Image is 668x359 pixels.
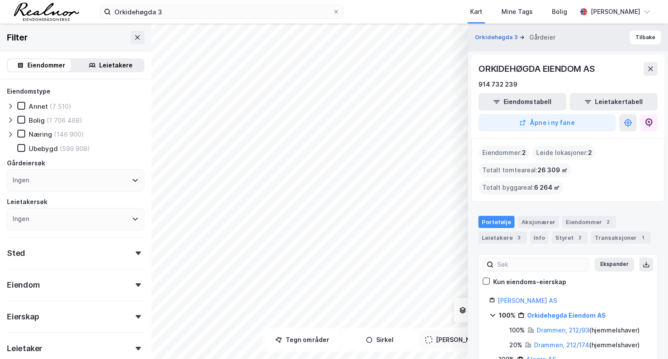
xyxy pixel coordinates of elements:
[575,233,584,242] div: 2
[530,232,548,244] div: Info
[538,165,568,175] span: 26 309 ㎡
[343,331,417,349] button: Sirkel
[7,197,47,207] div: Leietakersøk
[54,130,84,138] div: (146 900)
[518,216,559,228] div: Aksjonærer
[29,144,58,153] div: Ubebygd
[493,277,566,287] div: Kun eiendoms-eierskap
[638,233,647,242] div: 1
[470,7,482,17] div: Kart
[13,214,29,224] div: Ingen
[537,326,589,334] a: Drammen, 212/93
[29,102,48,111] div: Annet
[14,3,79,21] img: realnor-logo.934646d98de889bb5806.png
[498,297,557,304] a: [PERSON_NAME] AS
[479,146,529,160] div: Eiendommer :
[7,280,40,290] div: Eiendom
[479,163,571,177] div: Totalt tomteareal :
[501,7,533,17] div: Mine Tags
[479,181,563,195] div: Totalt byggareal :
[570,93,658,111] button: Leietakertabell
[527,312,606,319] a: Orkidehøgda Eiendom AS
[499,310,515,321] div: 100%
[625,317,668,359] div: Kontrollprogram for chat
[7,158,45,168] div: Gårdeiersøk
[478,93,566,111] button: Eiendomstabell
[534,341,589,349] a: Drammen, 212/174
[475,33,519,42] button: Orkidehøgda 3
[552,7,567,17] div: Bolig
[595,258,634,272] button: Ekspander
[591,7,640,17] div: [PERSON_NAME]
[27,60,65,70] div: Eiendommer
[588,148,592,158] span: 2
[625,317,668,359] iframe: Chat Widget
[604,218,612,226] div: 2
[478,79,518,90] div: 914 732 239
[537,325,640,336] div: ( hjemmelshaver )
[7,248,25,258] div: Sted
[7,312,39,322] div: Eierskap
[562,216,616,228] div: Eiendommer
[552,232,588,244] div: Styret
[478,232,527,244] div: Leietakere
[514,233,523,242] div: 3
[534,340,640,350] div: ( hjemmelshaver )
[111,5,333,18] input: Søk på adresse, matrikkel, gårdeiere, leietakere eller personer
[265,331,339,349] button: Tegn områder
[99,60,133,70] div: Leietakere
[7,343,42,354] div: Leietaker
[60,144,90,153] div: (599 808)
[494,258,589,271] input: Søk
[591,232,651,244] div: Transaksjoner
[29,130,52,138] div: Næring
[522,148,526,158] span: 2
[7,86,50,97] div: Eiendomstype
[478,216,514,228] div: Portefølje
[13,175,29,185] div: Ingen
[509,340,522,350] div: 20%
[7,30,28,44] div: Filter
[436,335,528,345] div: [PERSON_NAME] til kartutsnitt
[630,30,661,44] button: Tilbake
[478,114,616,131] button: Åpne i ny fane
[534,182,560,193] span: 6 264 ㎡
[529,32,555,43] div: Gårdeier
[478,62,597,76] div: ORKIDEHØGDA EIENDOM AS
[50,102,71,111] div: (7 510)
[47,116,82,124] div: (1 706 468)
[29,116,45,124] div: Bolig
[509,325,525,336] div: 100%
[533,146,595,160] div: Leide lokasjoner :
